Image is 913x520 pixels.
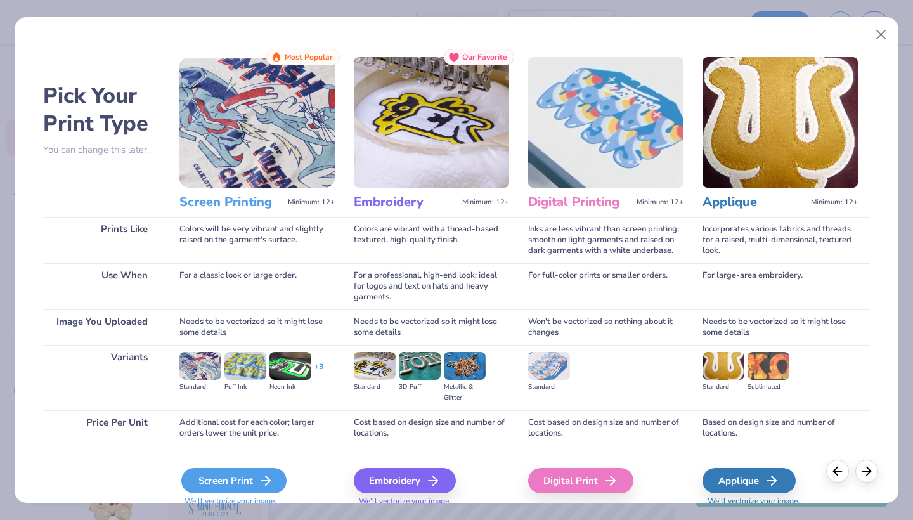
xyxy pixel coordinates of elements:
div: Digital Print [528,468,633,493]
h3: Embroidery [354,194,457,211]
div: Applique [703,468,796,493]
span: We'll vectorize your image. [179,496,335,507]
span: Minimum: 12+ [288,198,335,207]
p: You can change this later. [43,145,160,155]
div: Standard [354,382,396,393]
div: Image You Uploaded [43,309,160,345]
img: Standard [528,352,570,380]
h3: Digital Printing [528,194,631,211]
div: 3D Puff [399,382,441,393]
img: 3D Puff [399,352,441,380]
img: Standard [354,352,396,380]
span: Minimum: 12+ [462,198,509,207]
div: For a professional, high-end look; ideal for logos and text on hats and heavy garments. [354,263,509,309]
img: Applique [703,57,858,188]
span: Our Favorite [462,53,507,62]
h3: Applique [703,194,806,211]
div: Incorporates various fabrics and threads for a raised, multi-dimensional, textured look. [703,217,858,263]
div: Variants [43,345,160,410]
h3: Screen Printing [179,194,283,211]
img: Screen Printing [179,57,335,188]
div: Cost based on design size and number of locations. [354,410,509,446]
div: Screen Print [181,468,287,493]
div: For a classic look or large order. [179,263,335,309]
img: Embroidery [354,57,509,188]
div: Inks are less vibrant than screen printing; smooth on light garments and raised on dark garments ... [528,217,683,263]
div: For full-color prints or smaller orders. [528,263,683,309]
div: + 3 [314,361,323,383]
div: Needs to be vectorized so it might lose some details [179,309,335,345]
div: Cost based on design size and number of locations. [528,410,683,446]
div: Standard [179,382,221,393]
div: Use When [43,263,160,309]
div: Prints Like [43,217,160,263]
span: Most Popular [285,53,333,62]
img: Standard [179,352,221,380]
div: Needs to be vectorized so it might lose some details [354,309,509,345]
div: Based on design size and number of locations. [703,410,858,446]
div: Won't be vectorized so nothing about it changes [528,309,683,345]
div: Embroidery [354,468,456,493]
div: Metallic & Glitter [444,382,486,403]
span: Minimum: 12+ [637,198,683,207]
div: Standard [528,382,570,393]
img: Neon Ink [269,352,311,380]
img: Standard [703,352,744,380]
img: Digital Printing [528,57,683,188]
div: Colors are vibrant with a thread-based textured, high-quality finish. [354,217,509,263]
span: Minimum: 12+ [811,198,858,207]
div: Sublimated [748,382,789,393]
img: Metallic & Glitter [444,352,486,380]
div: Additional cost for each color; larger orders lower the unit price. [179,410,335,446]
div: Needs to be vectorized so it might lose some details [703,309,858,345]
div: For large-area embroidery. [703,263,858,309]
div: Colors will be very vibrant and slightly raised on the garment's surface. [179,217,335,263]
div: Price Per Unit [43,410,160,446]
h2: Pick Your Print Type [43,82,160,138]
button: Close [869,23,893,47]
img: Sublimated [748,352,789,380]
div: Puff Ink [224,382,266,393]
span: We'll vectorize your image. [354,496,509,507]
span: We'll vectorize your image. [703,496,858,507]
img: Puff Ink [224,352,266,380]
div: Neon Ink [269,382,311,393]
div: Standard [703,382,744,393]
